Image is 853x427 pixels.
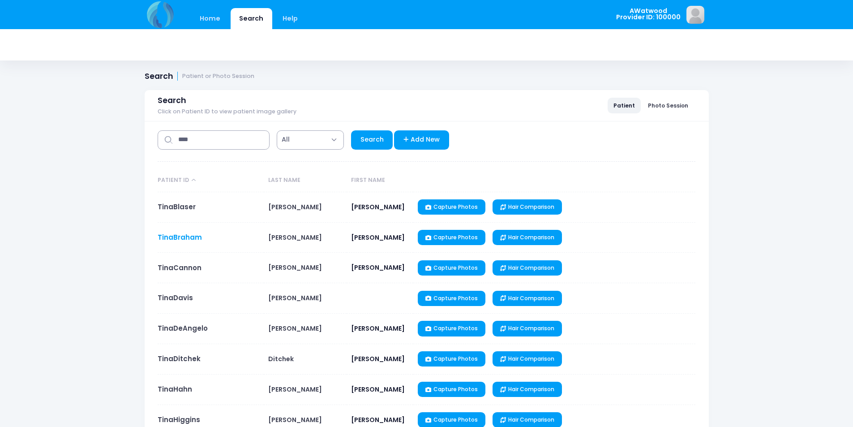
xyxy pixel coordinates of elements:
[274,8,306,29] a: Help
[158,263,201,272] a: TinaCannon
[158,108,296,115] span: Click on Patient ID to view patient image gallery
[268,415,322,424] span: [PERSON_NAME]
[686,6,704,24] img: image
[158,233,202,242] a: TinaBraham
[351,233,405,242] span: [PERSON_NAME]
[418,199,485,215] a: Capture Photos
[191,8,229,29] a: Home
[351,130,393,150] a: Search
[158,169,264,192] th: Patient ID: activate to sort column descending
[351,385,405,394] span: [PERSON_NAME]
[268,324,322,333] span: [PERSON_NAME]
[158,323,208,333] a: TinaDeAngelo
[231,8,272,29] a: Search
[158,293,193,302] a: TinaDavis
[418,382,485,397] a: Capture Photos
[158,96,186,105] span: Search
[158,202,196,211] a: TinaBlaser
[351,415,405,424] span: [PERSON_NAME]
[418,351,485,367] a: Capture Photos
[158,415,200,424] a: TinaHiggins
[493,351,562,367] a: Hair Comparison
[351,354,405,363] span: [PERSON_NAME]
[493,260,562,276] a: Hair Comparison
[268,354,294,363] span: Ditchek
[268,203,322,211] span: [PERSON_NAME]
[351,263,405,272] span: [PERSON_NAME]
[418,321,485,336] a: Capture Photos
[418,230,485,245] a: Capture Photos
[268,263,322,272] span: [PERSON_NAME]
[158,384,192,394] a: TinaHahn
[394,130,449,150] a: Add New
[493,382,562,397] a: Hair Comparison
[351,324,405,333] span: [PERSON_NAME]
[493,199,562,215] a: Hair Comparison
[493,230,562,245] a: Hair Comparison
[145,72,255,81] h1: Search
[616,8,681,21] span: AWatwood Provider ID: 100000
[351,203,405,211] span: [PERSON_NAME]
[418,291,485,306] a: Capture Photos
[347,169,413,192] th: First Name: activate to sort column ascending
[493,321,562,336] a: Hair Comparison
[642,98,694,113] a: Photo Session
[418,260,485,276] a: Capture Photos
[277,130,344,150] span: All
[268,293,322,302] span: [PERSON_NAME]
[268,233,322,242] span: [PERSON_NAME]
[182,73,254,80] small: Patient or Photo Session
[268,385,322,394] span: [PERSON_NAME]
[158,354,201,363] a: TinaDitchek
[282,135,290,144] span: All
[608,98,641,113] a: Patient
[264,169,347,192] th: Last Name: activate to sort column ascending
[493,291,562,306] a: Hair Comparison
